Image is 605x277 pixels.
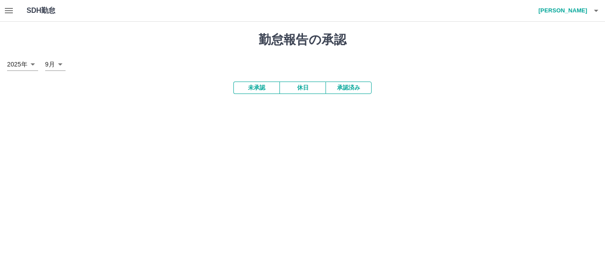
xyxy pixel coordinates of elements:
[233,82,279,94] button: 未承認
[7,58,38,71] div: 2025年
[326,82,372,94] button: 承認済み
[45,58,66,71] div: 9月
[7,32,598,47] h1: 勤怠報告の承認
[279,82,326,94] button: 休日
